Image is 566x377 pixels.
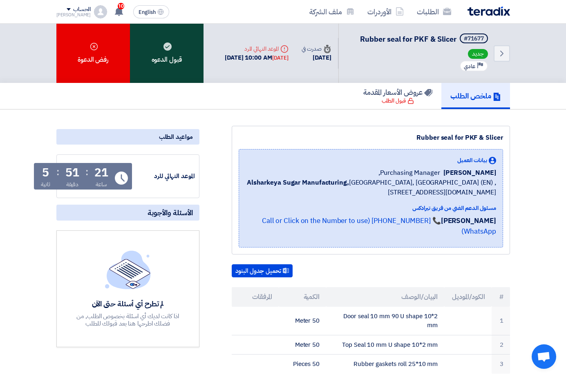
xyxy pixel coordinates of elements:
span: بيانات العميل [457,156,487,165]
div: الموعد النهائي للرد [134,172,195,181]
span: الأسئلة والأجوبة [148,208,193,217]
span: English [139,9,156,15]
td: 3 [492,355,510,374]
div: صدرت في [302,45,331,53]
span: [GEOGRAPHIC_DATA], [GEOGRAPHIC_DATA] (EN) ,[STREET_ADDRESS][DOMAIN_NAME] [246,178,496,197]
div: 51 [65,167,79,178]
th: الكمية [279,287,326,307]
span: [PERSON_NAME] [443,168,496,178]
button: English [133,5,169,18]
div: دقيقة [66,180,79,189]
div: مسئول الدعم الفني من فريق تيرادكس [246,204,496,212]
div: اذا كانت لديك أي اسئلة بخصوص الطلب, من فضلك اطرحها هنا بعد قبولك للطلب [68,312,188,327]
td: 50 Meter [279,307,326,335]
span: Purchasing Manager, [378,168,440,178]
td: 50 Pieces [279,355,326,374]
button: تحميل جدول البنود [232,264,293,277]
a: 📞 [PHONE_NUMBER] (Call or Click on the Number to use WhatsApp) [262,216,496,236]
div: رفض الدعوة [56,24,130,83]
h5: Rubber seal for PKF & Slicer [360,33,490,45]
div: [DATE] 10:00 AM [225,53,289,62]
div: [PERSON_NAME] [56,13,91,17]
a: ملخص الطلب [441,83,510,109]
div: الموعد النهائي للرد [225,45,289,53]
h5: عروض الأسعار المقدمة [363,87,432,97]
div: [DATE] [272,54,289,62]
img: profile_test.png [94,5,107,18]
b: Alsharkeya Sugar Manufacturing, [247,178,349,187]
span: Rubber seal for PKF & Slicer [360,33,456,45]
td: Door seal 10 mm 90 U shape 10*2 mm [326,307,444,335]
td: 50 Meter [279,335,326,355]
div: دردشة مفتوحة [532,344,556,369]
div: 21 [94,167,108,178]
div: لم تطرح أي أسئلة حتى الآن [68,299,188,308]
span: 10 [118,3,124,9]
th: الكود/الموديل [444,287,492,307]
h5: ملخص الطلب [450,91,501,100]
div: #71677 [464,36,484,42]
div: قبول الطلب [382,97,414,105]
a: ملف الشركة [303,2,361,21]
td: 1 [492,307,510,335]
div: 5 [42,167,49,178]
div: قبول الدعوه [130,24,204,83]
span: جديد [468,49,488,59]
th: البيان/الوصف [326,287,444,307]
a: عروض الأسعار المقدمة قبول الطلب [354,83,441,109]
img: empty_state_list.svg [105,250,151,289]
strong: [PERSON_NAME] [441,216,496,226]
td: 2 [492,335,510,355]
span: عادي [464,62,475,70]
div: : [56,165,59,179]
img: Teradix logo [468,7,510,16]
div: مواعيد الطلب [56,129,199,145]
div: الحساب [73,6,91,13]
div: Rubber seal for PKF & Slicer [239,133,503,143]
div: ثانية [41,180,50,189]
div: : [85,165,88,179]
div: ساعة [96,180,107,189]
th: # [492,287,510,307]
th: المرفقات [232,287,279,307]
a: الأوردرات [361,2,410,21]
div: [DATE] [302,53,331,62]
a: الطلبات [410,2,458,21]
td: Rubber gaskets roll 25*10 mm [326,355,444,374]
td: Top Seal 10 mm U shape 10*2 mm [326,335,444,355]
